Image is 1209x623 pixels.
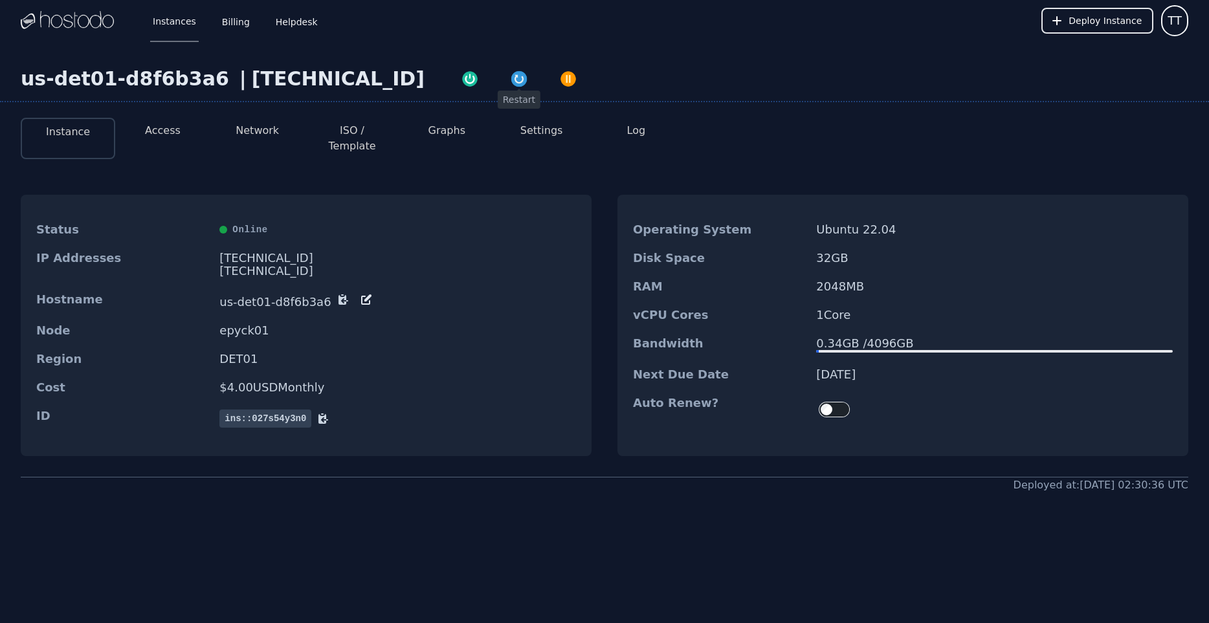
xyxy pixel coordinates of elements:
[816,337,1173,350] div: 0.34 GB / 4096 GB
[145,123,181,138] button: Access
[816,368,1173,381] dd: [DATE]
[559,70,577,88] img: Power Off
[816,223,1173,236] dd: Ubuntu 22.04
[21,67,234,91] div: us-det01-d8f6b3a6
[1069,14,1142,27] span: Deploy Instance
[520,123,563,138] button: Settings
[315,123,389,154] button: ISO / Template
[633,397,806,422] dt: Auto Renew?
[46,124,90,140] button: Instance
[236,123,279,138] button: Network
[219,381,576,394] dd: $ 4.00 USD Monthly
[252,67,425,91] div: [TECHNICAL_ID]
[219,265,576,278] div: [TECHNICAL_ID]
[36,381,209,394] dt: Cost
[36,353,209,366] dt: Region
[219,223,576,236] div: Online
[633,280,806,293] dt: RAM
[816,252,1173,265] dd: 32 GB
[234,67,252,91] div: |
[633,309,806,322] dt: vCPU Cores
[816,280,1173,293] dd: 2048 MB
[36,324,209,337] dt: Node
[494,67,544,88] button: Restart
[219,293,576,309] dd: us-det01-d8f6b3a6
[219,252,576,265] div: [TECHNICAL_ID]
[1168,12,1182,30] span: TT
[219,410,311,428] span: ins::027s54y3n0
[1041,8,1153,34] button: Deploy Instance
[1014,477,1188,493] div: Deployed at: [DATE] 02:30:36 UTC
[461,70,479,88] img: Power On
[21,11,114,30] img: Logo
[633,368,806,381] dt: Next Due Date
[633,337,806,353] dt: Bandwidth
[544,67,593,88] button: Power Off
[816,309,1173,322] dd: 1 Core
[510,70,528,88] img: Restart
[36,410,209,428] dt: ID
[627,123,646,138] button: Log
[36,252,209,278] dt: IP Addresses
[445,67,494,88] button: Power On
[36,293,209,309] dt: Hostname
[428,123,465,138] button: Graphs
[633,252,806,265] dt: Disk Space
[219,353,576,366] dd: DET01
[633,223,806,236] dt: Operating System
[36,223,209,236] dt: Status
[219,324,576,337] dd: epyck01
[1161,5,1188,36] button: User menu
